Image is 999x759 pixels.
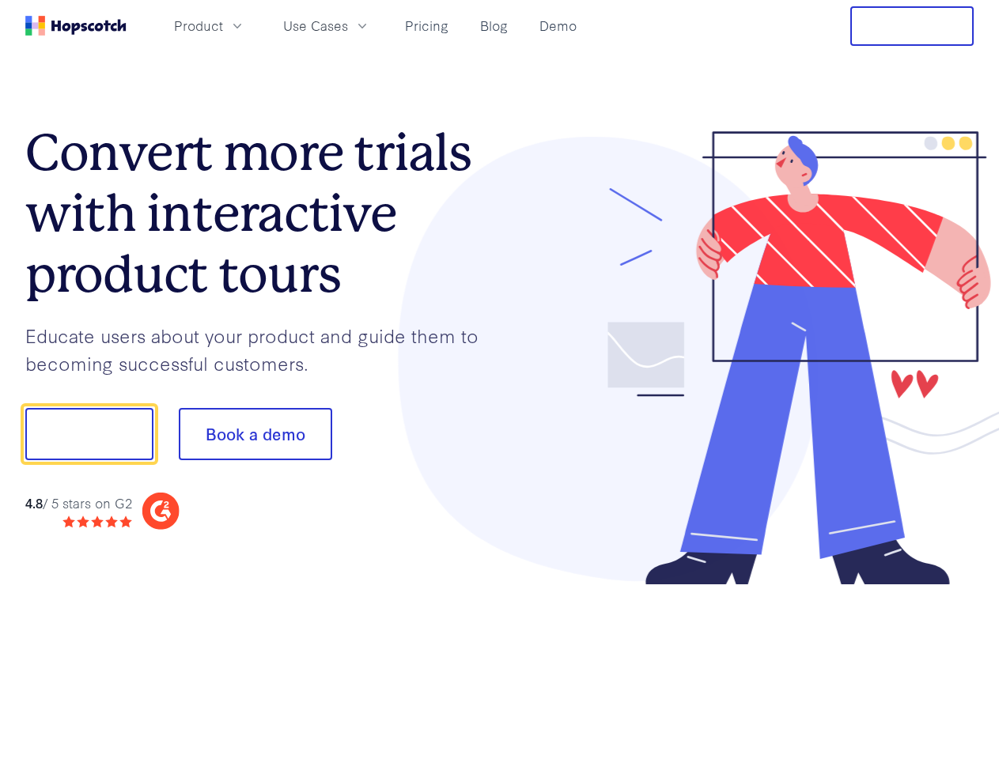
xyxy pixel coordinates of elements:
button: Book a demo [179,408,332,460]
span: Use Cases [283,16,348,36]
button: Use Cases [274,13,380,39]
button: Product [165,13,255,39]
span: Product [174,16,223,36]
a: Pricing [399,13,455,39]
h1: Convert more trials with interactive product tours [25,123,500,304]
button: Show me! [25,408,153,460]
a: Home [25,16,127,36]
strong: 4.8 [25,493,43,512]
div: / 5 stars on G2 [25,493,132,513]
p: Educate users about your product and guide them to becoming successful customers. [25,322,500,376]
a: Demo [533,13,583,39]
button: Free Trial [850,6,974,46]
a: Blog [474,13,514,39]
